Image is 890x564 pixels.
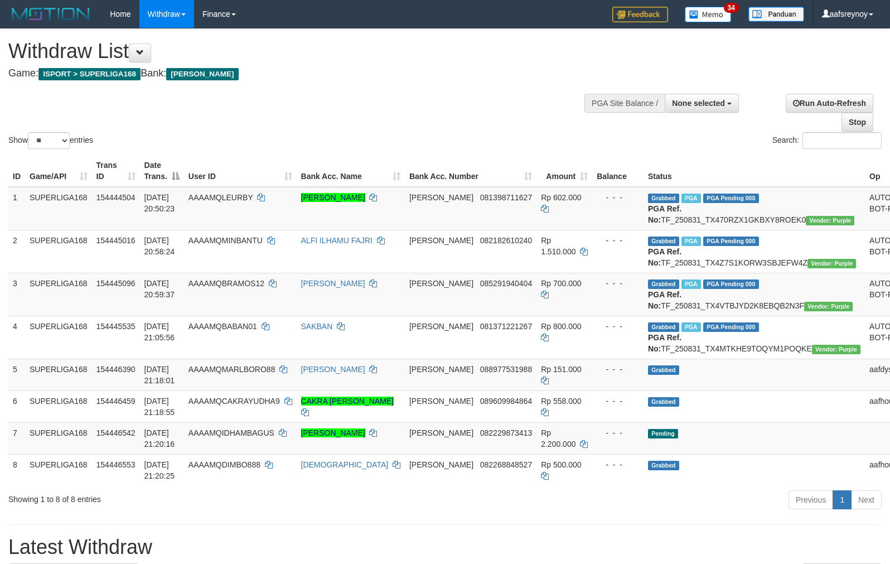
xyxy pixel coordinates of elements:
[25,359,92,391] td: SUPERLIGA168
[648,279,679,289] span: Grabbed
[672,99,725,108] span: None selected
[685,7,732,22] img: Button%20Memo.svg
[480,279,532,288] span: Copy 085291940404 to clipboard
[8,230,25,273] td: 2
[25,454,92,486] td: SUPERLIGA168
[648,247,681,267] b: PGA Ref. No:
[8,489,362,505] div: Showing 1 to 8 of 8 entries
[681,322,701,332] span: Marked by aafheankoy
[409,460,473,469] span: [PERSON_NAME]
[644,155,865,187] th: Status
[96,236,136,245] span: 154445016
[833,490,852,509] a: 1
[648,397,679,407] span: Grabbed
[188,428,274,437] span: AAAAMQIDHAMBAGUS
[681,194,701,203] span: Marked by aafounsreynich
[409,365,473,374] span: [PERSON_NAME]
[644,230,865,273] td: TF_250831_TX4Z7S1KORW3SBJEFW4Z
[597,364,639,375] div: - - -
[25,155,92,187] th: Game/API: activate to sort column ascending
[644,273,865,316] td: TF_250831_TX4VTBJYD2K8EBQB2N3F
[96,428,136,437] span: 154446542
[188,322,257,331] span: AAAAMQBABAN01
[703,322,759,332] span: PGA Pending
[597,321,639,332] div: - - -
[8,6,93,22] img: MOTION_logo.png
[25,316,92,359] td: SUPERLIGA168
[96,193,136,202] span: 154444504
[8,391,25,422] td: 6
[806,216,854,225] span: Vendor URL: https://trx4.1velocity.biz
[541,193,581,202] span: Rp 602.000
[38,68,141,80] span: ISPORT > SUPERLIGA168
[8,422,25,454] td: 7
[597,427,639,438] div: - - -
[748,7,804,22] img: panduan.png
[301,322,333,331] a: SAKBAN
[597,278,639,289] div: - - -
[789,490,833,509] a: Previous
[802,132,882,149] input: Search:
[301,193,365,202] a: [PERSON_NAME]
[25,273,92,316] td: SUPERLIGA168
[644,187,865,230] td: TF_250831_TX470RZX1GKBXY8ROEK0
[541,428,575,449] span: Rp 2.200.000
[409,428,473,437] span: [PERSON_NAME]
[681,279,701,289] span: Marked by aafheankoy
[96,279,136,288] span: 154445096
[144,279,175,299] span: [DATE] 20:59:37
[188,365,275,374] span: AAAAMQMARLBORO88
[703,237,759,246] span: PGA Pending
[724,3,739,13] span: 34
[541,236,575,256] span: Rp 1.510.000
[536,155,592,187] th: Amount: activate to sort column ascending
[28,132,70,149] select: Showentries
[8,454,25,486] td: 8
[812,345,860,354] span: Vendor URL: https://trx4.1velocity.biz
[301,236,373,245] a: ALFI ILHAMU FAJRI
[480,428,532,437] span: Copy 082229873413 to clipboard
[480,365,532,374] span: Copy 088977531988 to clipboard
[8,536,882,558] h1: Latest Withdraw
[807,259,856,268] span: Vendor URL: https://trx4.1velocity.biz
[184,155,297,187] th: User ID: activate to sort column ascending
[301,365,365,374] a: [PERSON_NAME]
[786,94,873,113] a: Run Auto-Refresh
[480,397,532,406] span: Copy 089609984864 to clipboard
[648,194,679,203] span: Grabbed
[144,397,175,417] span: [DATE] 21:18:55
[409,236,473,245] span: [PERSON_NAME]
[597,396,639,407] div: - - -
[409,279,473,288] span: [PERSON_NAME]
[188,279,264,288] span: AAAAMQBRAMOS12
[96,365,136,374] span: 154446390
[648,429,678,438] span: Pending
[409,322,473,331] span: [PERSON_NAME]
[188,193,253,202] span: AAAAMQLEURBY
[480,236,532,245] span: Copy 082182610240 to clipboard
[25,422,92,454] td: SUPERLIGA168
[480,460,532,469] span: Copy 082268848527 to clipboard
[405,155,536,187] th: Bank Acc. Number: activate to sort column ascending
[648,204,681,224] b: PGA Ref. No:
[166,68,238,80] span: [PERSON_NAME]
[703,279,759,289] span: PGA Pending
[297,155,405,187] th: Bank Acc. Name: activate to sort column ascending
[301,460,389,469] a: [DEMOGRAPHIC_DATA]
[541,365,581,374] span: Rp 151.000
[92,155,140,187] th: Trans ID: activate to sort column ascending
[409,397,473,406] span: [PERSON_NAME]
[851,490,882,509] a: Next
[541,460,581,469] span: Rp 500.000
[144,322,175,342] span: [DATE] 21:05:56
[644,316,865,359] td: TF_250831_TX4MTKHE9TOQYM1POQKE
[8,155,25,187] th: ID
[96,460,136,469] span: 154446553
[96,322,136,331] span: 154445535
[301,428,365,437] a: [PERSON_NAME]
[8,132,93,149] label: Show entries
[541,322,581,331] span: Rp 800.000
[301,279,365,288] a: [PERSON_NAME]
[804,302,853,311] span: Vendor URL: https://trx4.1velocity.biz
[188,236,263,245] span: AAAAMQMINBANTU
